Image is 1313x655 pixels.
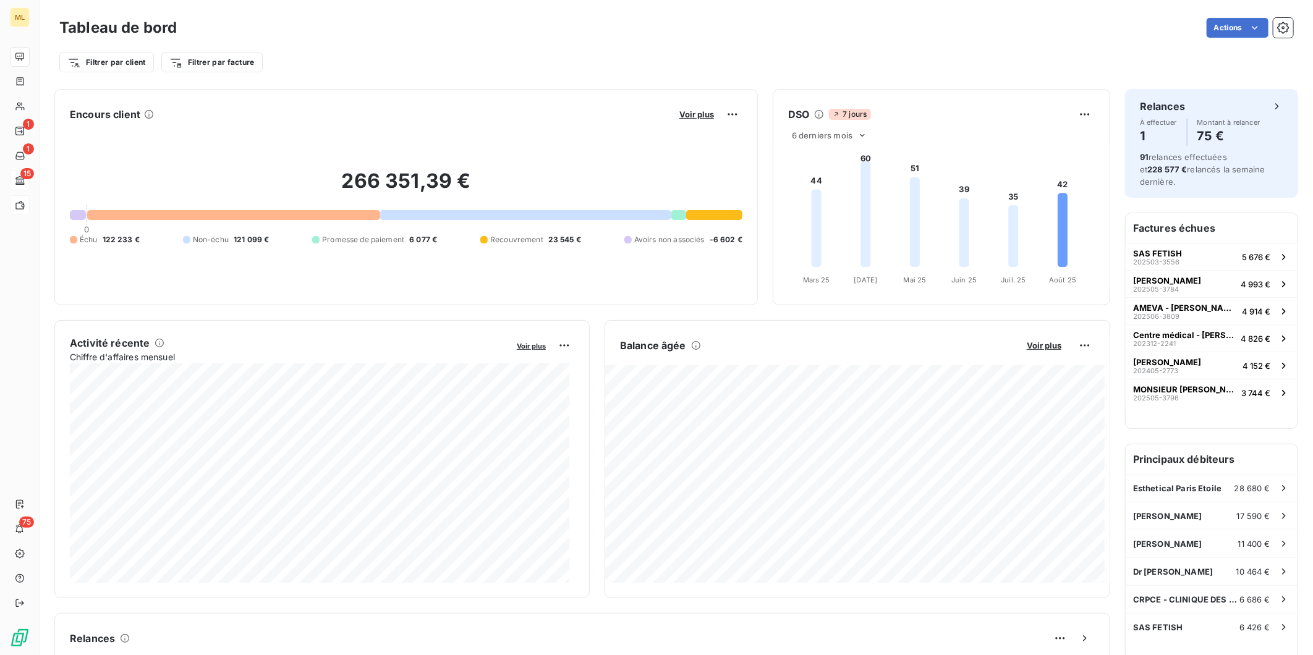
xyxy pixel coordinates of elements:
span: 121 099 € [234,234,269,245]
span: 228 577 € [1147,164,1187,174]
span: 6 077 € [409,234,437,245]
span: 202405-2773 [1133,367,1178,374]
button: Voir plus [676,109,718,120]
span: À effectuer [1140,119,1177,126]
span: relances effectuées et relancés la semaine dernière. [1140,152,1265,187]
h2: 266 351,39 € [70,169,742,206]
tspan: [DATE] [854,276,878,284]
span: AMEVA - [PERSON_NAME] [1133,303,1237,313]
h6: Principaux débiteurs [1126,444,1298,474]
tspan: Mars 25 [803,276,830,284]
h6: Factures échues [1126,213,1298,243]
a: 1 [10,146,29,166]
span: Recouvrement [490,234,543,245]
button: Voir plus [1023,340,1065,351]
span: Voir plus [517,342,546,350]
span: 6 derniers mois [792,130,852,140]
span: 5 676 € [1242,252,1270,262]
span: 4 993 € [1241,279,1270,289]
button: Actions [1207,18,1268,38]
h6: Encours client [70,107,140,122]
h3: Tableau de bord [59,17,177,39]
span: Voir plus [679,109,714,119]
tspan: Juin 25 [951,276,977,284]
button: [PERSON_NAME]202405-27734 152 € [1126,352,1298,379]
span: 4 914 € [1242,306,1270,316]
a: 15 [10,171,29,190]
h6: Relances [70,631,115,646]
span: 1 [23,143,34,154]
button: AMEVA - [PERSON_NAME]202506-38094 914 € [1126,297,1298,324]
span: 0 [84,224,89,234]
span: 202503-3556 [1133,258,1179,266]
span: Centre médical - [PERSON_NAME] [1133,330,1236,340]
span: Montant à relancer [1197,119,1260,126]
span: 28 680 € [1234,483,1270,493]
span: 23 545 € [548,234,581,245]
span: Promesse de paiement [322,234,404,245]
span: [PERSON_NAME] [1133,276,1201,285]
span: 4 152 € [1243,361,1270,371]
span: SAS FETISH [1133,248,1182,258]
span: 4 826 € [1241,334,1270,344]
tspan: Août 25 [1049,276,1076,284]
tspan: Juil. 25 [1001,276,1026,284]
span: 122 233 € [103,234,140,245]
span: Dr [PERSON_NAME] [1133,567,1213,577]
span: 10 464 € [1236,567,1270,577]
span: Avoirs non associés [634,234,705,245]
span: CRPCE - CLINIQUE DES CHAMPS ELYSEES [1133,594,1239,604]
span: MONSIEUR [PERSON_NAME] [1133,384,1236,394]
span: 202312-2241 [1133,340,1176,347]
span: Non-échu [193,234,229,245]
button: Voir plus [513,340,550,351]
button: Centre médical - [PERSON_NAME]202312-22414 826 € [1126,324,1298,352]
tspan: Mai 25 [904,276,927,284]
img: Logo LeanPay [10,628,30,648]
button: MONSIEUR [PERSON_NAME]202505-37963 744 € [1126,379,1298,406]
h4: 1 [1140,126,1177,146]
span: SAS FETISH [1133,622,1183,632]
h6: Activité récente [70,336,150,350]
span: Voir plus [1027,340,1061,350]
span: -6 602 € [710,234,742,245]
span: 15 [20,168,34,179]
button: Filtrer par client [59,53,154,72]
span: 6 686 € [1239,594,1270,604]
span: [PERSON_NAME] [1133,511,1202,521]
h6: DSO [788,107,809,122]
span: Chiffre d'affaires mensuel [70,350,508,363]
span: 202505-3796 [1133,394,1179,402]
span: 202505-3784 [1133,285,1179,293]
button: [PERSON_NAME]202505-37844 993 € [1126,270,1298,297]
span: 75 [19,517,34,528]
a: 1 [10,121,29,141]
span: 202506-3809 [1133,313,1179,320]
h6: Relances [1140,99,1185,114]
span: 91 [1140,152,1149,162]
span: 7 jours [829,109,870,120]
span: 1 [23,119,34,130]
button: SAS FETISH202503-35565 676 € [1126,243,1298,270]
button: Filtrer par facture [161,53,263,72]
div: ML [10,7,30,27]
h4: 75 € [1197,126,1260,146]
span: [PERSON_NAME] [1133,357,1201,367]
span: 11 400 € [1238,539,1270,549]
span: Esthetical Paris Etoile [1133,483,1222,493]
h6: Balance âgée [620,338,686,353]
span: 6 426 € [1239,622,1270,632]
span: [PERSON_NAME] [1133,539,1202,549]
span: Échu [80,234,98,245]
span: 3 744 € [1241,388,1270,398]
span: 17 590 € [1237,511,1270,521]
